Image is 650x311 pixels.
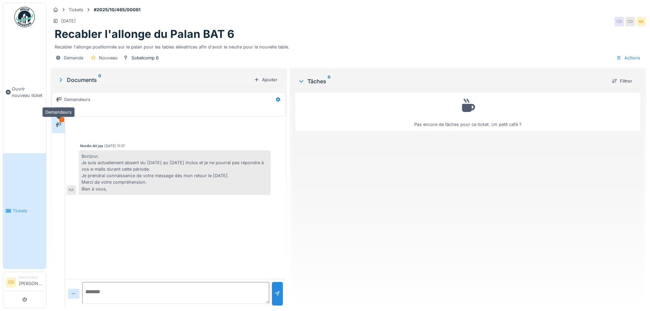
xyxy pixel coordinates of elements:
div: Demandeur [19,275,43,280]
strong: #2025/10/465/00061 [91,6,143,13]
a: CD Demandeur[PERSON_NAME] [6,275,43,291]
div: Filtrer [609,76,635,86]
sup: 0 [98,76,101,84]
div: [DATE] 11:37 [104,143,125,149]
div: Demandeurs [64,96,90,103]
a: Ouvrir nouveau ticket [3,31,46,153]
div: Actions [613,53,643,63]
div: CD [615,17,624,26]
div: Tickets [69,6,83,13]
div: 1 [59,117,64,122]
div: Recabler l'allonge positionnée sur le palan pour les tables élévatrices afin d'avoir le neutre po... [55,41,642,50]
li: [PERSON_NAME] [19,275,43,289]
div: CD [625,17,635,26]
div: Demandeurs [42,107,75,117]
div: Sobelcomp 6 [131,55,159,61]
div: Nordin Ait jaa [80,143,103,149]
div: NA [60,105,70,115]
span: Tickets [13,208,43,214]
div: CD [54,105,63,115]
span: Ouvrir nouveau ticket [12,86,43,99]
img: Badge_color-CXgf-gQk.svg [14,7,35,27]
div: Ajouter [251,75,280,84]
div: Bonjour, Je suis actuellement absent du [DATE] au [DATE] inclus et je ne pourrai pas répondre à v... [79,150,271,195]
li: CD [6,277,16,287]
div: Demande [64,55,83,61]
div: NA [67,185,76,195]
a: Tickets [3,153,46,269]
div: Nouveau [99,55,118,61]
div: Documents [57,76,251,84]
h1: Recabler l'allonge du Palan BAT 6 [55,28,234,41]
div: NA [636,17,646,26]
sup: 0 [328,77,331,85]
div: [DATE] [61,18,76,24]
div: Tâches [298,77,606,85]
div: Pas encore de tâches pour ce ticket. Un petit café ? [300,96,636,128]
